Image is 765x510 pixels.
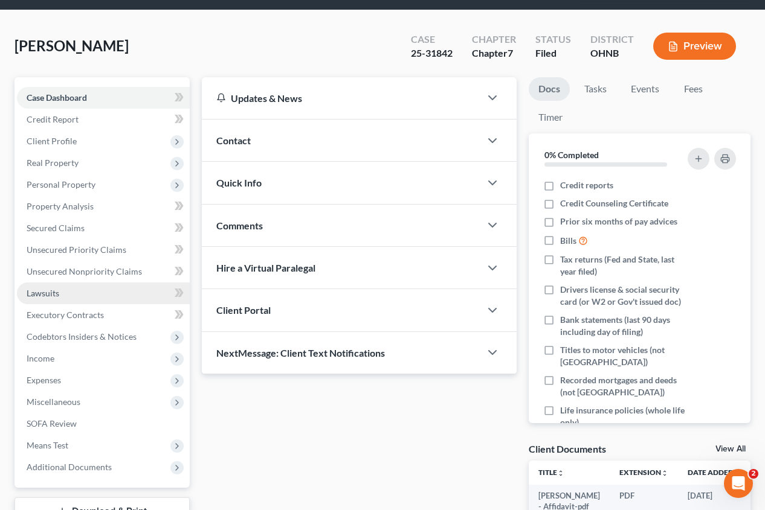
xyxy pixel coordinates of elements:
span: Comments [216,220,263,231]
div: Case [411,33,453,46]
span: Miscellaneous [27,397,80,407]
span: Prior six months of pay advices [560,215,677,228]
span: Lawsuits [27,288,59,298]
div: Client Documents [529,442,606,455]
span: Quick Info [216,177,262,188]
a: Titleunfold_more [538,468,564,477]
a: Fees [674,77,712,101]
span: Expenses [27,375,61,385]
span: Codebtors Insiders & Notices [27,331,137,342]
a: Lawsuits [17,282,190,304]
span: Credit Counseling Certificate [560,197,668,209]
span: Life insurance policies (whole life only) [560,404,685,429]
i: unfold_more [557,470,564,477]
span: Recorded mortgages and deeds (not [GEOGRAPHIC_DATA]) [560,374,685,398]
span: Means Test [27,440,68,450]
span: SOFA Review [27,418,77,429]
a: SOFA Review [17,413,190,435]
div: Filed [535,46,571,60]
span: 7 [508,47,513,59]
span: Hire a Virtual Paralegal [216,262,315,273]
strong: 0% Completed [544,150,599,160]
span: Credit reports [560,179,613,191]
div: 25-31842 [411,46,453,60]
div: Chapter [472,46,516,60]
span: Executory Contracts [27,310,104,320]
span: NextMessage: Client Text Notifications [216,347,385,359]
span: Titles to motor vehicles (not [GEOGRAPHIC_DATA]) [560,344,685,368]
div: Status [535,33,571,46]
a: Unsecured Priority Claims [17,239,190,261]
span: Bills [560,235,576,247]
i: unfold_more [661,470,668,477]
span: Income [27,353,54,363]
a: Timer [529,106,572,129]
div: District [590,33,634,46]
a: Events [621,77,669,101]
a: Executory Contracts [17,304,190,326]
a: Property Analysis [17,196,190,217]
span: Tax returns (Fed and State, last year filed) [560,253,685,278]
a: Unsecured Nonpriority Claims [17,261,190,282]
iframe: Intercom live chat [724,469,753,498]
span: 2 [749,469,758,479]
span: Bank statements (last 90 days including day of filing) [560,314,685,338]
button: Preview [653,33,736,60]
div: OHNB [590,46,634,60]
a: Credit Report [17,109,190,130]
span: Credit Report [27,114,79,124]
span: Contact [216,135,251,146]
span: Real Property [27,158,79,168]
span: Secured Claims [27,223,85,233]
span: Property Analysis [27,201,94,211]
a: Tasks [575,77,616,101]
span: [PERSON_NAME] [15,37,129,54]
span: Case Dashboard [27,92,87,103]
div: Updates & News [216,92,466,104]
span: Client Profile [27,136,77,146]
span: Unsecured Priority Claims [27,244,126,255]
a: Secured Claims [17,217,190,239]
div: Chapter [472,33,516,46]
a: Docs [529,77,570,101]
span: Unsecured Nonpriority Claims [27,266,142,276]
span: Drivers license & social security card (or W2 or Gov't issued doc) [560,284,685,308]
span: Client Portal [216,304,271,316]
a: Case Dashboard [17,87,190,109]
span: Additional Documents [27,462,112,472]
a: View All [715,445,746,453]
span: Personal Property [27,179,95,190]
a: Extensionunfold_more [619,468,668,477]
a: Date Added expand_more [688,468,742,477]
